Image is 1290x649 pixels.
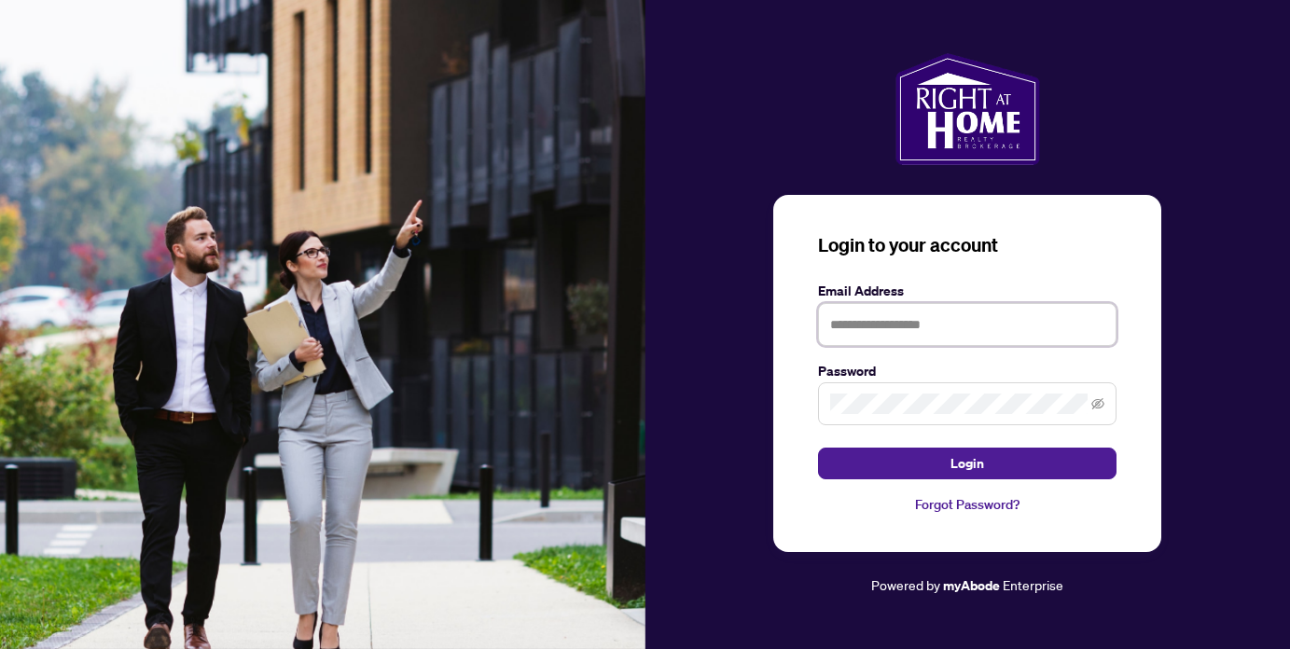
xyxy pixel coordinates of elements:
[818,448,1117,479] button: Login
[871,576,940,593] span: Powered by
[818,494,1117,515] a: Forgot Password?
[950,449,984,478] span: Login
[818,281,1117,301] label: Email Address
[1003,576,1063,593] span: Enterprise
[943,575,1000,596] a: myAbode
[818,361,1117,381] label: Password
[895,53,1040,165] img: ma-logo
[1091,397,1104,410] span: eye-invisible
[818,232,1117,258] h3: Login to your account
